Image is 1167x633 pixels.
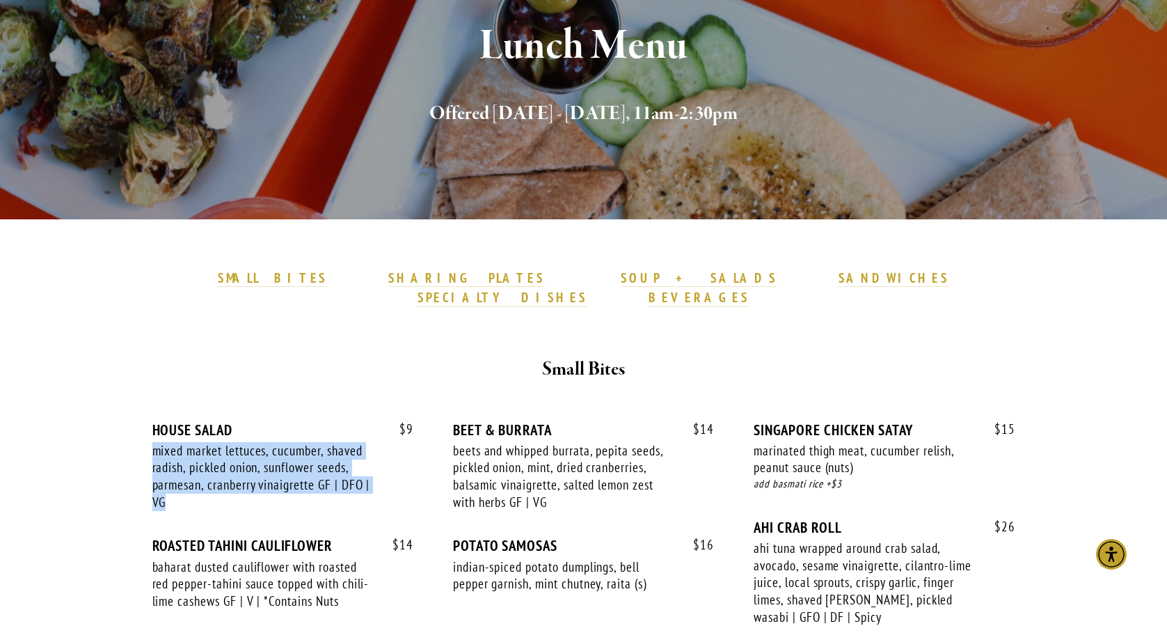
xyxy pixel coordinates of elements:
div: indian-spiced potato dumplings, bell pepper garnish, mint chutney, raita (s) [453,558,674,593]
div: Accessibility Menu [1096,539,1127,570]
div: mixed market lettuces, cucumber, shaved radish, pickled onion, sunflower seeds, parmesan, cranber... [152,442,374,511]
a: SPECIALTY DISHES [418,289,587,307]
div: baharat dusted cauliflower with roasted red pepper-tahini sauce topped with chili-lime cashews GF... [152,558,374,610]
div: POTATO SAMOSAS [453,537,714,554]
strong: SMALL BITES [218,269,327,286]
div: ahi tuna wrapped around crab salad, avocado, sesame vinaigrette, cilantro-lime juice, local sprou... [754,540,975,626]
div: marinated thigh meat, cucumber relish, peanut sauce (nuts) [754,442,975,476]
strong: SHARING PLATES [388,269,544,286]
div: SINGAPORE CHICKEN SATAY [754,421,1015,439]
a: SANDWICHES [839,269,950,288]
a: SHARING PLATES [388,269,544,288]
a: SOUP + SALADS [621,269,777,288]
span: 14 [679,421,714,437]
span: $ [399,421,406,437]
div: beets and whipped burrata, pepita seeds, pickled onion, mint, dried cranberries, balsamic vinaigr... [453,442,674,511]
span: $ [392,536,399,553]
span: $ [994,518,1001,535]
a: SMALL BITES [218,269,327,288]
div: HOUSE SALAD [152,421,413,439]
div: ROASTED TAHINI CAULIFLOWER [152,537,413,554]
div: AHI CRAB ROLL [754,519,1015,536]
div: add basmati rice +$3 [754,476,1015,492]
span: $ [994,421,1001,437]
h2: Offered [DATE] - [DATE], 11am-2:30pm [178,100,990,129]
span: 9 [386,421,413,437]
h1: Lunch Menu [178,24,990,69]
span: $ [693,536,700,553]
div: BEET & BURRATA [453,421,714,439]
span: 14 [379,537,413,553]
span: $ [693,421,700,437]
strong: SPECIALTY DISHES [418,289,587,306]
a: BEVERAGES [649,289,750,307]
span: 26 [981,519,1015,535]
strong: BEVERAGES [649,289,750,306]
span: 16 [679,537,714,553]
strong: SOUP + SALADS [621,269,777,286]
strong: Small Bites [542,357,625,382]
span: 15 [981,421,1015,437]
strong: SANDWICHES [839,269,950,286]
